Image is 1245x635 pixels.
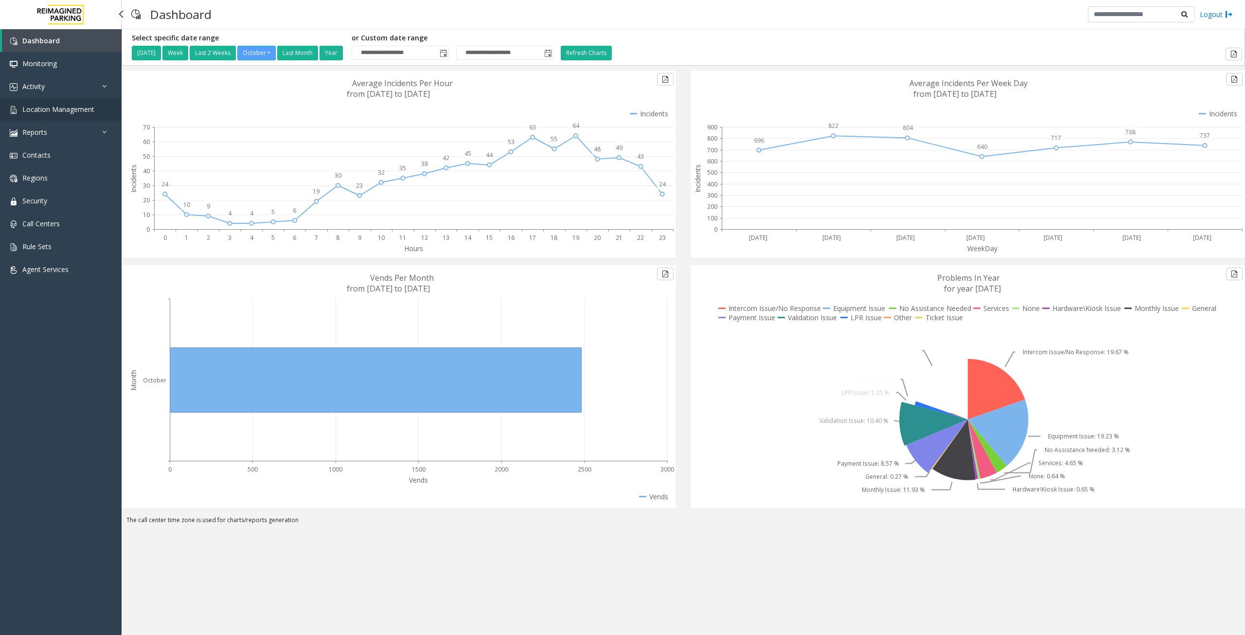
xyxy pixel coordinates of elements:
[250,209,254,218] text: 4
[551,234,557,242] text: 18
[22,173,48,182] span: Regions
[356,181,363,190] text: 23
[966,234,985,242] text: [DATE]
[143,138,150,146] text: 60
[352,34,553,42] h5: or Custom date range
[10,129,18,137] img: 'icon'
[404,244,423,253] text: Hours
[443,154,449,162] text: 42
[443,234,449,242] text: 13
[10,152,18,160] img: 'icon'
[370,272,434,283] text: Vends Per Month
[183,200,190,209] text: 10
[143,152,150,161] text: 50
[529,123,536,131] text: 63
[293,206,296,215] text: 6
[329,465,342,473] text: 1000
[1051,134,1061,142] text: 717
[616,144,622,152] text: 49
[143,376,166,384] text: October
[421,234,428,242] text: 12
[399,164,406,172] text: 35
[237,46,276,60] button: October
[828,122,838,130] text: 822
[508,234,515,242] text: 16
[315,234,318,242] text: 7
[903,124,913,132] text: 804
[572,122,580,130] text: 64
[1122,234,1141,242] text: [DATE]
[207,234,210,242] text: 2
[486,151,493,159] text: 44
[129,370,138,391] text: Month
[162,46,188,60] button: Week
[707,168,717,177] text: 500
[508,138,515,146] text: 53
[856,375,893,383] text: Other: 0.91 %
[1226,73,1243,86] button: Export to pdf
[347,89,430,99] text: from [DATE] to [DATE]
[10,198,18,205] img: 'icon'
[207,202,210,210] text: 9
[754,136,764,145] text: 696
[1045,446,1130,454] text: No Assistance Needed: 3.12 %
[865,472,908,481] text: General: 0.27 %
[842,388,889,397] text: LPR Issue: 1.25 %
[10,60,18,68] img: 'icon'
[837,459,899,468] text: Payment Issue: 8.57 %
[1029,472,1065,480] text: None: 0.64 %
[129,164,138,193] text: Incidents
[707,146,717,154] text: 700
[707,191,717,200] text: 300
[409,475,428,485] text: Vends
[143,211,150,219] text: 10
[271,208,275,216] text: 5
[1193,234,1211,242] text: [DATE]
[335,171,341,180] text: 30
[132,34,344,42] h5: Select specific date range
[438,46,448,60] span: Toggle popup
[22,59,57,68] span: Monitoring
[145,2,216,26] h3: Dashboard
[464,234,472,242] text: 14
[132,46,161,60] button: [DATE]
[977,143,987,151] text: 640
[486,234,493,242] text: 15
[122,516,1245,529] div: The call center time zone is used for charts/reports generation
[185,234,188,242] text: 1
[551,135,557,143] text: 55
[228,234,231,242] text: 3
[707,180,717,188] text: 400
[657,268,674,280] button: Export to pdf
[293,234,296,242] text: 6
[1200,131,1210,140] text: 737
[707,202,717,211] text: 200
[22,127,47,137] span: Reports
[1226,268,1243,280] button: Export to pdf
[594,145,601,153] text: 48
[944,283,1001,294] text: for year [DATE]
[2,29,122,52] a: Dashboard
[1048,432,1119,440] text: Equipment Issue: 19.23 %
[1225,9,1233,19] img: logout
[707,134,717,143] text: 800
[22,82,45,91] span: Activity
[146,225,150,234] text: 0
[1226,48,1242,60] button: Export to pdf
[228,209,232,218] text: 4
[637,234,644,242] text: 22
[572,234,579,242] text: 19
[749,234,767,242] text: [DATE]
[822,234,841,242] text: [DATE]
[10,175,18,182] img: 'icon'
[22,36,60,45] span: Dashboard
[714,225,717,234] text: 0
[594,234,601,242] text: 20
[163,234,167,242] text: 0
[320,46,343,60] button: Year
[143,123,150,131] text: 70
[313,187,320,196] text: 19
[561,46,612,60] button: Refresh Charts
[1038,459,1083,467] text: Services: 4.65 %
[10,266,18,274] img: 'icon'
